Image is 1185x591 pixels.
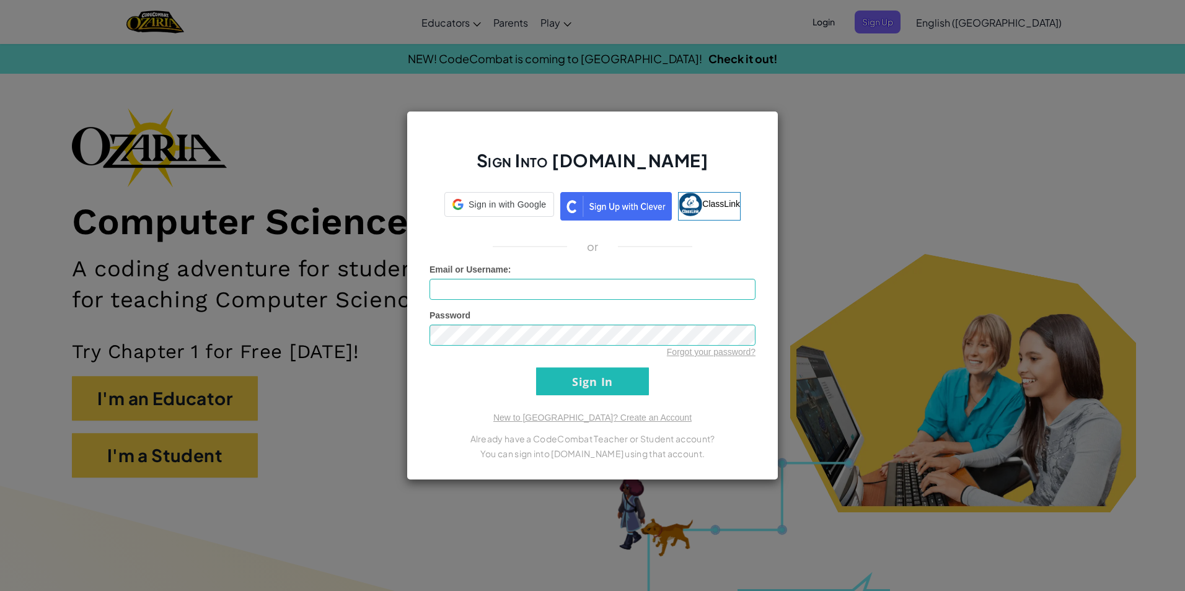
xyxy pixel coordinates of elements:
div: Sign in with Google [444,192,554,217]
a: Sign in with Google [444,192,554,221]
p: You can sign into [DOMAIN_NAME] using that account. [430,446,755,461]
img: classlink-logo-small.png [679,193,702,216]
p: or [587,239,599,254]
span: Sign in with Google [469,198,546,211]
a: New to [GEOGRAPHIC_DATA]? Create an Account [493,413,692,422]
span: Email or Username [430,265,508,274]
img: clever_sso_button@2x.png [560,192,672,221]
input: Sign In [536,367,649,395]
span: ClassLink [702,199,740,209]
p: Already have a CodeCombat Teacher or Student account? [430,431,755,446]
label: : [430,263,511,276]
a: Forgot your password? [667,347,755,357]
h2: Sign Into [DOMAIN_NAME] [430,149,755,185]
span: Password [430,310,470,320]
